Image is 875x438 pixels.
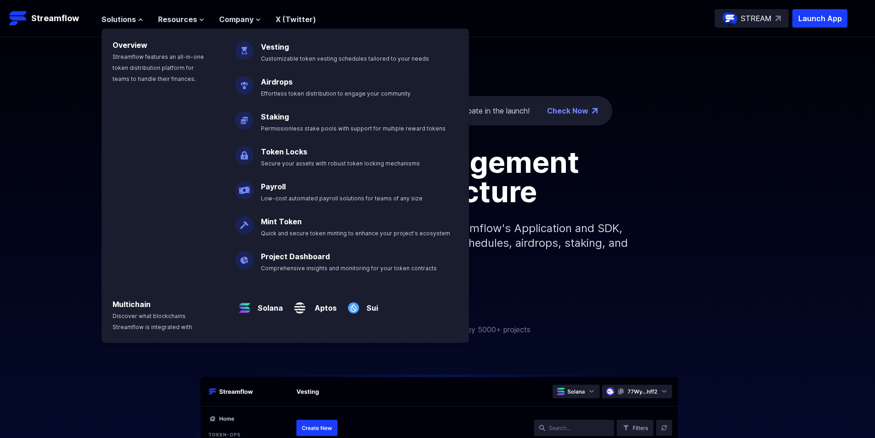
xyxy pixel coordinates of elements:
a: Check Now [547,105,588,116]
img: Token Locks [235,139,254,165]
a: Project Dashboard [261,252,330,261]
span: Solutions [102,14,136,25]
img: Staking [235,104,254,130]
img: Vesting [235,34,254,60]
p: Streamflow [31,12,79,25]
a: Aptos [309,295,337,313]
a: Multichain [113,300,151,309]
a: Solana [254,295,283,313]
a: Sui [363,295,378,313]
span: Low-cost automated payroll solutions for teams of any size [261,195,423,202]
a: Staking [261,112,289,121]
span: Comprehensive insights and monitoring for your token contracts [261,265,437,272]
span: Streamflow features an all-in-one token distribution platform for teams to handle their finances. [113,53,204,82]
p: STREAM [741,13,772,24]
span: Secure your assets with robust token locking mechanisms [261,160,420,167]
img: Streamflow Logo [9,9,28,28]
span: Resources [158,14,197,25]
button: Company [219,14,261,25]
a: Airdrops [261,77,293,86]
span: Customizable token vesting schedules tailored to your needs [261,55,429,62]
img: Sui [344,291,363,317]
img: Payroll [235,174,254,199]
a: Token Locks [261,147,307,156]
button: Resources [158,14,204,25]
img: Mint Token [235,209,254,234]
a: Mint Token [261,217,302,226]
img: streamflow-logo-circle.png [723,11,737,26]
a: X (Twitter) [276,15,316,24]
span: Effortless token distribution to engage your community [261,90,411,97]
a: Payroll [261,182,286,191]
span: Company [219,14,254,25]
a: Vesting [261,42,289,51]
p: Trusted by 5000+ projects [439,324,531,335]
a: Streamflow [9,9,92,28]
a: STREAM [715,9,789,28]
span: Discover what blockchains Streamflow is integrated with [113,313,192,330]
img: Project Dashboard [235,244,254,269]
button: Launch App [792,9,847,28]
button: Solutions [102,14,143,25]
span: Quick and secure token minting to enhance your project's ecosystem [261,230,450,237]
img: Airdrops [235,69,254,95]
span: Permissionless stake pools with support for multiple reward tokens [261,125,446,132]
img: top-right-arrow.svg [775,16,781,21]
img: top-right-arrow.png [592,108,598,114]
img: Aptos [290,291,309,317]
a: Overview [113,40,147,50]
img: Solana [235,291,254,317]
